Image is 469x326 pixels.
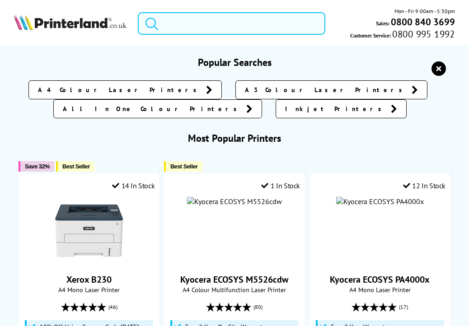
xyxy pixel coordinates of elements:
[112,181,155,190] div: 14 In Stock
[391,16,455,28] b: 0800 840 3699
[25,163,50,170] span: Save 32%
[164,161,202,172] button: Best Seller
[399,298,408,316] span: (17)
[253,298,263,316] span: (80)
[55,257,123,266] a: Xerox B230
[38,85,202,94] span: A4 Colour Laser Printers
[14,132,455,144] h3: Most Popular Printers
[14,14,127,32] a: Printerland Logo
[389,18,455,26] a: 0800 840 3699
[330,274,430,285] a: Kyocera ECOSYS PA4000x
[62,163,90,170] span: Best Seller
[66,274,112,285] a: Xerox B230
[235,80,427,99] a: A3 Colour Laser Printers
[14,14,127,30] img: Printerland Logo
[28,80,222,99] a: A4 Colour Laser Printers
[245,85,407,94] span: A3 Colour Laser Printers
[314,285,446,294] span: A4 Mono Laser Printer
[276,99,407,118] a: Inkjet Printers
[170,163,198,170] span: Best Seller
[63,104,242,113] span: All In One Colour Printers
[56,161,94,172] button: Best Seller
[403,181,446,190] div: 12 In Stock
[350,30,455,40] span: Customer Service:
[376,19,389,28] span: Sales:
[285,104,386,113] span: Inkjet Printers
[180,274,288,285] a: Kyocera ECOSYS M5526cdw
[14,56,455,69] h3: Popular Searches
[336,197,424,206] img: Kyocera ECOSYS PA4000x
[55,197,123,265] img: Xerox B230
[23,285,155,294] span: A4 Mono Laser Printer
[19,161,54,172] button: Save 32%
[187,197,282,206] img: Kyocera ECOSYS M5526cdw
[169,285,300,294] span: A4 Colour Multifunction Laser Printer
[261,181,300,190] div: 1 In Stock
[391,30,455,38] span: 0800 995 1992
[108,298,117,316] span: (46)
[394,7,455,15] span: Mon - Fri 9:00am - 5:30pm
[53,99,262,118] a: All In One Colour Printers
[138,12,325,35] input: Search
